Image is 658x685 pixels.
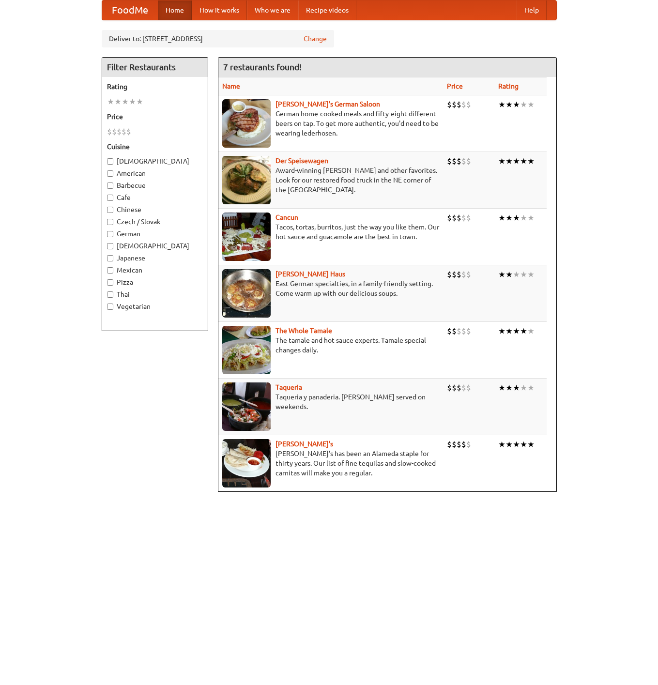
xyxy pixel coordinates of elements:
[452,269,457,280] li: $
[447,326,452,336] li: $
[107,168,203,178] label: American
[107,267,113,274] input: Mexican
[498,213,505,223] li: ★
[452,326,457,336] li: $
[527,382,535,393] li: ★
[107,304,113,310] input: Vegetarian
[247,0,298,20] a: Who we are
[505,99,513,110] li: ★
[466,269,471,280] li: $
[461,382,466,393] li: $
[527,156,535,167] li: ★
[498,82,519,90] a: Rating
[107,205,203,214] label: Chinese
[505,439,513,450] li: ★
[527,269,535,280] li: ★
[107,302,203,311] label: Vegetarian
[107,265,203,275] label: Mexican
[457,213,461,223] li: $
[513,156,520,167] li: ★
[520,439,527,450] li: ★
[122,96,129,107] li: ★
[513,382,520,393] li: ★
[461,326,466,336] li: $
[498,382,505,393] li: ★
[520,382,527,393] li: ★
[275,327,332,335] a: The Whole Tamale
[513,269,520,280] li: ★
[275,270,345,278] a: [PERSON_NAME] Haus
[466,156,471,167] li: $
[107,112,203,122] h5: Price
[107,158,113,165] input: [DEMOGRAPHIC_DATA]
[222,269,271,318] img: kohlhaus.jpg
[107,289,203,299] label: Thai
[498,269,505,280] li: ★
[447,156,452,167] li: $
[452,99,457,110] li: $
[107,96,114,107] li: ★
[275,157,328,165] a: Der Speisewagen
[466,99,471,110] li: $
[107,181,203,190] label: Barbecue
[461,213,466,223] li: $
[275,440,333,448] a: [PERSON_NAME]'s
[107,156,203,166] label: [DEMOGRAPHIC_DATA]
[107,126,112,137] li: $
[520,269,527,280] li: ★
[107,82,203,91] h5: Rating
[107,277,203,287] label: Pizza
[513,213,520,223] li: ★
[452,382,457,393] li: $
[457,382,461,393] li: $
[498,439,505,450] li: ★
[513,326,520,336] li: ★
[222,109,439,138] p: German home-cooked meals and fifty-eight different beers on tap. To get more authentic, you'd nee...
[126,126,131,137] li: $
[275,100,380,108] a: [PERSON_NAME]'s German Saloon
[222,382,271,431] img: taqueria.jpg
[520,156,527,167] li: ★
[505,213,513,223] li: ★
[527,439,535,450] li: ★
[107,241,203,251] label: [DEMOGRAPHIC_DATA]
[275,383,302,391] a: Taqueria
[517,0,547,20] a: Help
[447,82,463,90] a: Price
[505,382,513,393] li: ★
[107,142,203,152] h5: Cuisine
[107,183,113,189] input: Barbecue
[107,279,113,286] input: Pizza
[466,382,471,393] li: $
[513,439,520,450] li: ★
[102,58,208,77] h4: Filter Restaurants
[466,439,471,450] li: $
[107,170,113,177] input: American
[527,326,535,336] li: ★
[222,326,271,374] img: wholetamale.jpg
[505,156,513,167] li: ★
[222,82,240,90] a: Name
[107,217,203,227] label: Czech / Slovak
[222,99,271,148] img: esthers.jpg
[452,213,457,223] li: $
[107,231,113,237] input: German
[520,213,527,223] li: ★
[466,326,471,336] li: $
[457,156,461,167] li: $
[498,99,505,110] li: ★
[107,291,113,298] input: Thai
[275,213,298,221] a: Cancun
[498,156,505,167] li: ★
[107,243,113,249] input: [DEMOGRAPHIC_DATA]
[192,0,247,20] a: How it works
[527,99,535,110] li: ★
[498,326,505,336] li: ★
